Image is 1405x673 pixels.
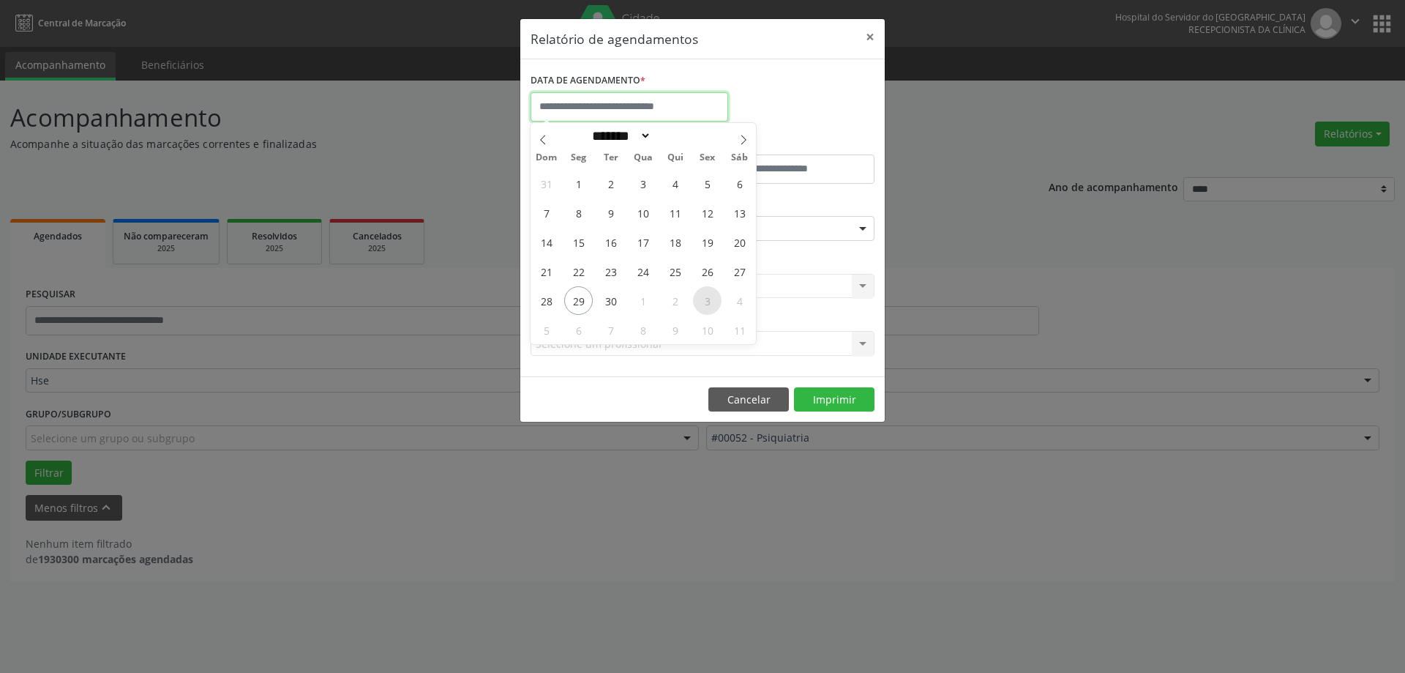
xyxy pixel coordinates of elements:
span: Setembro 7, 2025 [532,198,561,227]
span: Outubro 11, 2025 [725,316,754,344]
span: Outubro 8, 2025 [629,316,657,344]
span: Setembro 14, 2025 [532,228,561,256]
span: Setembro 12, 2025 [693,198,722,227]
span: Sáb [724,153,756,163]
span: Outubro 9, 2025 [661,316,689,344]
span: Outubro 10, 2025 [693,316,722,344]
input: Year [651,128,700,144]
label: ATÉ [706,132,874,155]
h5: Relatório de agendamentos [531,29,698,48]
span: Setembro 11, 2025 [661,198,689,227]
span: Outubro 5, 2025 [532,316,561,344]
span: Sex [692,153,724,163]
span: Setembro 13, 2025 [725,198,754,227]
button: Cancelar [708,387,789,412]
span: Setembro 17, 2025 [629,228,657,256]
span: Setembro 4, 2025 [661,169,689,198]
span: Setembro 24, 2025 [629,257,657,286]
span: Setembro 26, 2025 [693,257,722,286]
span: Setembro 16, 2025 [596,228,625,256]
span: Ter [595,153,627,163]
span: Setembro 30, 2025 [596,286,625,315]
span: Setembro 15, 2025 [564,228,593,256]
button: Close [855,19,885,55]
span: Setembro 6, 2025 [725,169,754,198]
span: Setembro 18, 2025 [661,228,689,256]
span: Outubro 3, 2025 [693,286,722,315]
span: Setembro 21, 2025 [532,257,561,286]
span: Outubro 7, 2025 [596,316,625,344]
span: Qui [659,153,692,163]
span: Seg [563,153,595,163]
span: Setembro 20, 2025 [725,228,754,256]
span: Setembro 10, 2025 [629,198,657,227]
span: Setembro 22, 2025 [564,257,593,286]
span: Setembro 27, 2025 [725,257,754,286]
span: Outubro 1, 2025 [629,286,657,315]
label: DATA DE AGENDAMENTO [531,70,645,92]
button: Imprimir [794,387,874,412]
span: Agosto 31, 2025 [532,169,561,198]
span: Setembro 23, 2025 [596,257,625,286]
span: Setembro 29, 2025 [564,286,593,315]
span: Outubro 4, 2025 [725,286,754,315]
span: Qua [627,153,659,163]
span: Setembro 8, 2025 [564,198,593,227]
span: Setembro 2, 2025 [596,169,625,198]
span: Outubro 2, 2025 [661,286,689,315]
span: Dom [531,153,563,163]
span: Setembro 3, 2025 [629,169,657,198]
span: Setembro 5, 2025 [693,169,722,198]
span: Setembro 28, 2025 [532,286,561,315]
span: Setembro 1, 2025 [564,169,593,198]
span: Outubro 6, 2025 [564,316,593,344]
select: Month [587,128,651,144]
span: Setembro 19, 2025 [693,228,722,256]
span: Setembro 25, 2025 [661,257,689,286]
span: Setembro 9, 2025 [596,198,625,227]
